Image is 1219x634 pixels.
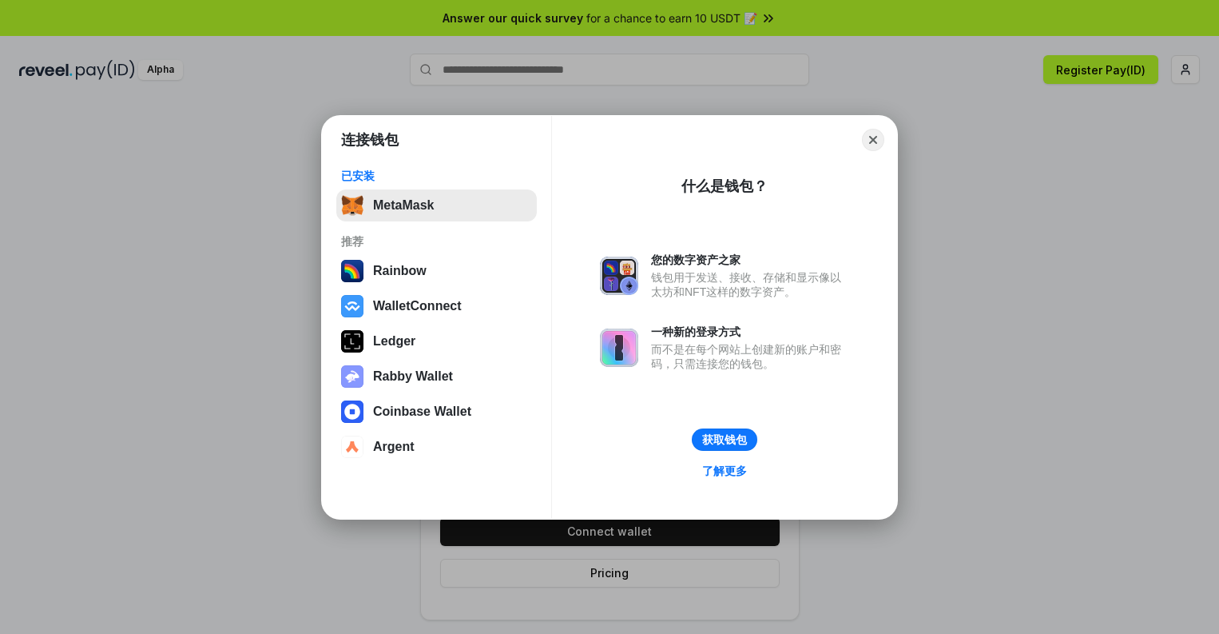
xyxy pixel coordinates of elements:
div: MetaMask [373,198,434,213]
img: svg+xml,%3Csvg%20xmlns%3D%22http%3A%2F%2Fwww.w3.org%2F2000%2Fsvg%22%20fill%3D%22none%22%20viewBox... [600,329,638,367]
img: svg+xml,%3Csvg%20xmlns%3D%22http%3A%2F%2Fwww.w3.org%2F2000%2Fsvg%22%20width%3D%2228%22%20height%3... [341,330,363,353]
button: Rainbow [336,255,537,287]
img: svg+xml,%3Csvg%20xmlns%3D%22http%3A%2F%2Fwww.w3.org%2F2000%2Fsvg%22%20fill%3D%22none%22%20viewBox... [600,257,638,295]
img: svg+xml,%3Csvg%20width%3D%22120%22%20height%3D%22120%22%20viewBox%3D%220%200%20120%20120%22%20fil... [341,260,363,282]
button: 获取钱包 [692,429,757,451]
img: svg+xml,%3Csvg%20fill%3D%22none%22%20height%3D%2233%22%20viewBox%3D%220%200%2035%2033%22%20width%... [341,194,363,217]
button: Ledger [336,325,537,357]
div: Rabby Wallet [373,369,453,384]
div: WalletConnect [373,299,462,313]
div: 而不是在每个网站上创建新的账户和密码，只需连接您的钱包。 [651,342,849,371]
button: Close [862,129,884,151]
div: 钱包用于发送、接收、存储和显示像以太坊和NFT这样的数字资产。 [651,270,849,299]
div: Ledger [373,334,415,349]
button: Argent [336,431,537,463]
img: svg+xml,%3Csvg%20width%3D%2228%22%20height%3D%2228%22%20viewBox%3D%220%200%2028%2028%22%20fill%3D... [341,401,363,423]
h1: 连接钱包 [341,130,399,150]
div: Coinbase Wallet [373,405,471,419]
div: 您的数字资产之家 [651,253,849,267]
div: Rainbow [373,264,427,278]
div: Argent [373,440,415,454]
button: Coinbase Wallet [336,396,537,428]
a: 了解更多 [693,461,756,481]
img: svg+xml,%3Csvg%20xmlns%3D%22http%3A%2F%2Fwww.w3.org%2F2000%2Fsvg%22%20fill%3D%22none%22%20viewBox... [341,365,363,388]
div: 了解更多 [702,464,747,478]
img: svg+xml,%3Csvg%20width%3D%2228%22%20height%3D%2228%22%20viewBox%3D%220%200%2028%2028%22%20fill%3D... [341,436,363,458]
img: svg+xml,%3Csvg%20width%3D%2228%22%20height%3D%2228%22%20viewBox%3D%220%200%2028%2028%22%20fill%3D... [341,295,363,317]
div: 什么是钱包？ [681,177,768,196]
button: Rabby Wallet [336,361,537,393]
button: WalletConnect [336,290,537,322]
div: 推荐 [341,234,532,249]
div: 一种新的登录方式 [651,325,849,339]
div: 获取钱包 [702,433,747,447]
div: 已安装 [341,169,532,183]
button: MetaMask [336,189,537,221]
